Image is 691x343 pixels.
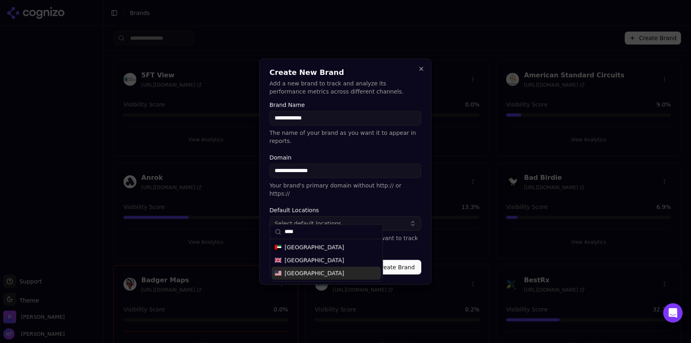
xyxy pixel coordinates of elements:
[285,256,344,264] span: [GEOGRAPHIC_DATA]
[275,257,282,264] img: United Kingdom
[270,69,422,76] h2: Create New Brand
[371,260,422,275] button: Create Brand
[270,181,422,198] p: Your brand's primary domain without http:// or https://
[270,239,383,281] div: Suggestions
[285,243,344,251] span: [GEOGRAPHIC_DATA]
[275,270,282,277] img: United States
[270,102,422,108] label: Brand Name
[270,155,422,160] label: Domain
[275,219,347,228] span: Select default locations...
[275,244,282,251] img: United Arab Emirates
[270,79,422,96] p: Add a new brand to track and analyze its performance metrics across different channels.
[270,207,422,213] label: Default Locations
[270,129,422,145] p: The name of your brand as you want it to appear in reports.
[285,269,344,277] span: [GEOGRAPHIC_DATA]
